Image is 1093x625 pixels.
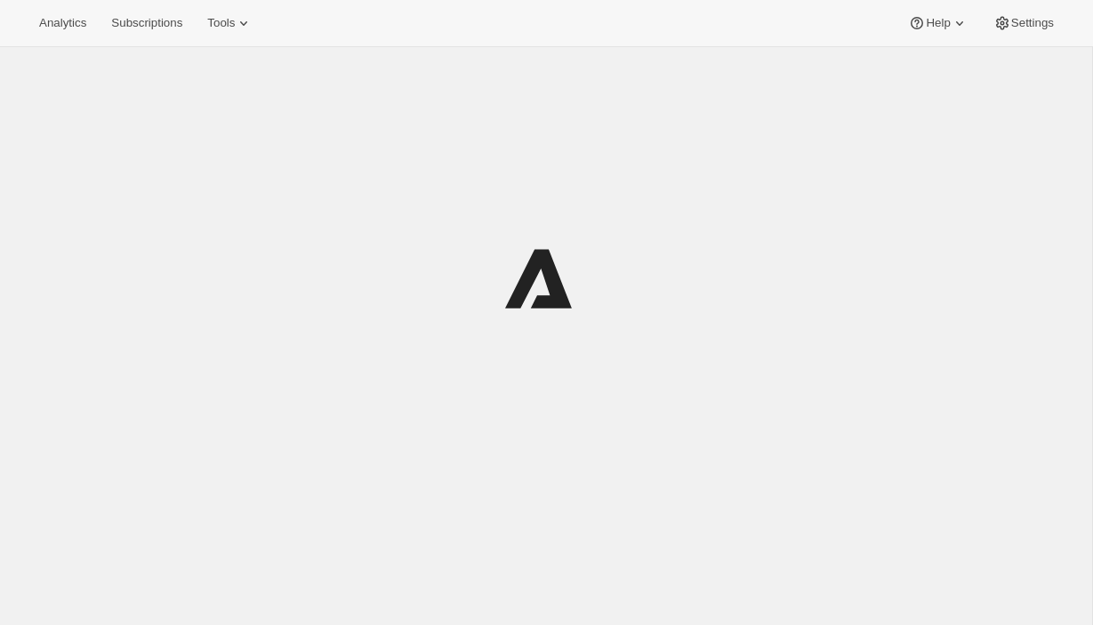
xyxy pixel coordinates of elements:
[197,11,263,36] button: Tools
[207,16,235,30] span: Tools
[897,11,978,36] button: Help
[28,11,97,36] button: Analytics
[1011,16,1054,30] span: Settings
[111,16,182,30] span: Subscriptions
[926,16,950,30] span: Help
[100,11,193,36] button: Subscriptions
[983,11,1065,36] button: Settings
[39,16,86,30] span: Analytics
